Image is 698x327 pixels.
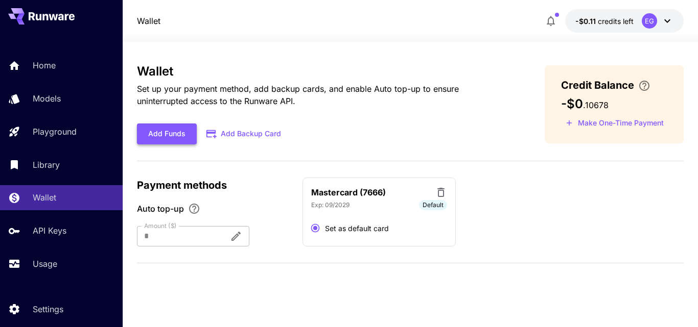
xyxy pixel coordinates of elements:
p: Settings [33,303,63,315]
h3: Wallet [137,64,512,79]
p: Exp: 09/2029 [311,200,350,210]
div: -$0.10678 [575,16,634,27]
label: Amount ($) [144,221,177,230]
span: . 10678 [583,100,609,110]
button: Enter your card details and choose an Auto top-up amount to avoid service interruptions. We'll au... [634,80,655,92]
p: Home [33,59,56,71]
div: EG [642,13,657,29]
button: Enable Auto top-up to ensure uninterrupted service. We'll automatically bill the chosen amount wh... [184,203,204,215]
p: API Keys [33,224,66,237]
button: Add Funds [137,123,197,144]
span: Credit Balance [561,78,634,93]
span: -$0 [561,96,583,111]
nav: breadcrumb [137,15,160,27]
span: -$0.11 [575,17,598,26]
p: Library [33,159,60,171]
a: Wallet [137,15,160,27]
p: Usage [33,258,57,270]
button: -$0.10678EG [565,9,684,33]
p: Models [33,92,61,105]
button: Add Backup Card [197,124,292,144]
span: Auto top-up [137,203,184,215]
span: Set as default card [325,223,389,234]
button: Make a one-time, non-recurring payment [561,115,668,131]
p: Payment methods [137,178,290,193]
p: Wallet [33,191,56,204]
span: Default [419,200,447,210]
p: Mastercard (7666) [311,186,386,198]
p: Playground [33,125,77,138]
span: credits left [598,17,634,26]
p: Set up your payment method, add backup cards, and enable Auto top-up to ensure uninterrupted acce... [137,83,512,107]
